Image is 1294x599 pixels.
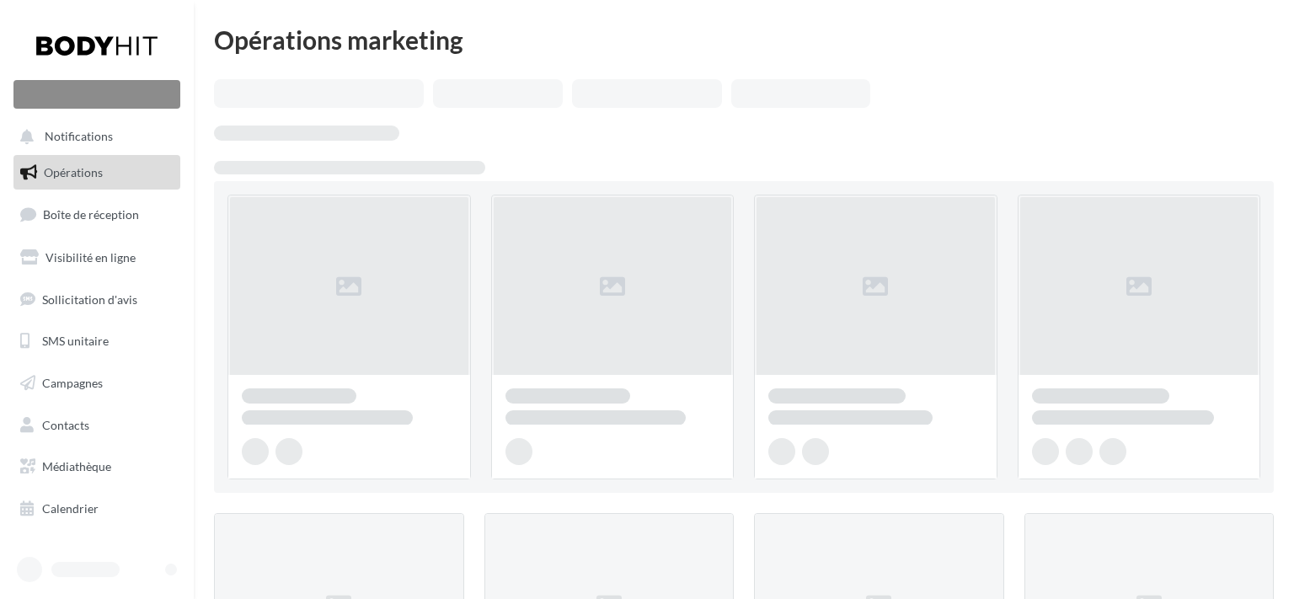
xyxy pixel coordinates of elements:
[42,291,137,306] span: Sollicitation d'avis
[45,250,136,265] span: Visibilité en ligne
[10,196,184,233] a: Boîte de réception
[42,418,89,432] span: Contacts
[44,165,103,179] span: Opérations
[10,408,184,443] a: Contacts
[45,130,113,144] span: Notifications
[10,366,184,401] a: Campagnes
[10,449,184,484] a: Médiathèque
[10,240,184,275] a: Visibilité en ligne
[214,27,1274,52] div: Opérations marketing
[42,376,103,390] span: Campagnes
[13,80,180,109] div: Nouvelle campagne
[10,155,184,190] a: Opérations
[42,334,109,348] span: SMS unitaire
[10,282,184,318] a: Sollicitation d'avis
[42,501,99,516] span: Calendrier
[43,207,139,222] span: Boîte de réception
[10,491,184,527] a: Calendrier
[42,459,111,473] span: Médiathèque
[10,324,184,359] a: SMS unitaire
